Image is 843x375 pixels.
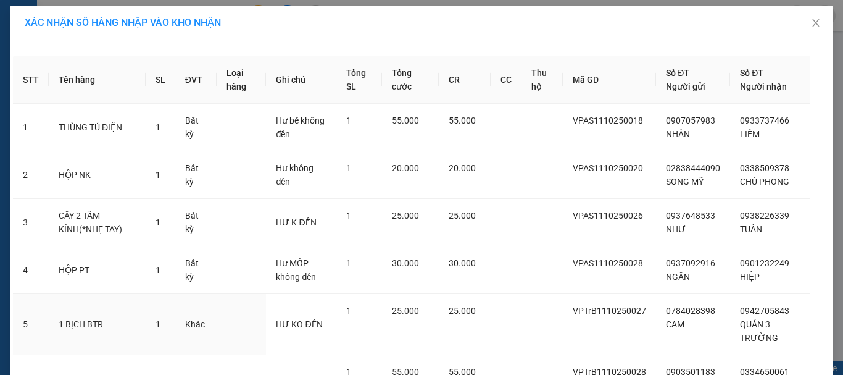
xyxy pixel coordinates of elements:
span: 02838444090 [666,163,720,173]
span: 0338509378 [740,163,789,173]
span: 1 [156,170,160,180]
th: Loại hàng [217,56,266,104]
td: Bất kỳ [175,199,217,246]
td: Bất kỳ [175,246,217,294]
span: VPAS1110250018 [573,116,643,125]
td: HỘP PT [49,246,146,294]
span: 0933737466 [740,116,789,125]
strong: ĐỒNG PHƯỚC [98,7,169,17]
span: Số ĐT [740,68,763,78]
span: SONG MỸ [666,177,704,187]
th: CR [439,56,491,104]
span: VPAS1110250026 [573,211,643,221]
span: 25.000 [392,211,419,221]
td: 4 [13,246,49,294]
span: 25.000 [449,306,476,316]
td: HỘP NK [49,151,146,199]
span: 25.000 [392,306,419,316]
span: 0937648533 [666,211,715,221]
th: Tổng cước [382,56,439,104]
span: Hư không đền [276,163,314,187]
span: 25.000 [449,211,476,221]
span: Người gửi [666,82,705,91]
span: Số ĐT [666,68,689,78]
span: VPTrB1110250027 [573,306,646,316]
span: 1 [346,306,351,316]
span: 1 [346,116,351,125]
th: ĐVT [175,56,217,104]
td: 1 [13,104,49,151]
span: Hotline: 19001152 [98,55,151,62]
span: 12:11:36 [DATE] [27,90,75,97]
span: CHÚ PHONG [740,177,789,187]
th: SL [146,56,175,104]
span: 1 [156,265,160,275]
img: logo [4,7,59,62]
td: 3 [13,199,49,246]
td: THÙNG TỦ ĐIỆN [49,104,146,151]
span: 1 [346,258,351,268]
span: CAM [666,319,684,329]
td: 2 [13,151,49,199]
span: ----------------------------------------- [33,67,151,77]
span: In ngày: [4,90,75,97]
td: 1 BỊCH BTR [49,294,146,355]
th: Ghi chú [266,56,336,104]
span: [PERSON_NAME]: [4,80,129,87]
td: Bất kỳ [175,151,217,199]
td: 5 [13,294,49,355]
span: NHÂN [666,129,690,139]
span: 20.000 [392,163,419,173]
span: 1 [156,217,160,227]
span: 0942705843 [740,306,789,316]
th: CC [491,56,521,104]
span: NGÂN [666,272,690,282]
span: VPAS1110250028 [573,258,643,268]
span: 0907057983 [666,116,715,125]
span: 0784028398 [666,306,715,316]
span: 30.000 [392,258,419,268]
span: 20.000 [449,163,476,173]
span: 55.000 [392,116,419,125]
span: 0901232249 [740,258,789,268]
button: Close [799,6,833,41]
span: 1 [156,319,160,329]
span: HIỆP [740,272,760,282]
th: Tên hàng [49,56,146,104]
td: CÂY 2 TẤM KÍNH(*NHẸ TAY) [49,199,146,246]
span: 55.000 [449,116,476,125]
span: XÁC NHẬN SỐ HÀNG NHẬP VÀO KHO NHẬN [25,17,221,28]
span: close [811,18,821,28]
span: HƯ KO ĐỀN [276,319,322,329]
th: STT [13,56,49,104]
td: Khác [175,294,217,355]
span: 1 [346,211,351,221]
span: 1 [346,163,351,173]
span: QUÁN 3 TRƯỜNG [740,319,778,343]
span: TUÂN [740,224,762,234]
span: Bến xe [GEOGRAPHIC_DATA] [98,20,166,35]
span: VPAS1110250020 [573,163,643,173]
span: 0937092916 [666,258,715,268]
th: Thu hộ [521,56,563,104]
span: Hư bể không đền [276,116,325,139]
span: VPTN1110250046 [62,78,130,88]
span: 1 [156,122,160,132]
span: LIÊM [740,129,760,139]
td: Bất kỳ [175,104,217,151]
span: 30.000 [449,258,476,268]
th: Tổng SL [336,56,382,104]
th: Mã GD [563,56,656,104]
span: HƯ K ĐỀN [276,217,316,227]
span: 01 Võ Văn Truyện, KP.1, Phường 2 [98,37,170,53]
span: Người nhận [740,82,787,91]
span: 0938226339 [740,211,789,221]
span: Hư MỐP không đền [276,258,316,282]
span: NHƯ [666,224,686,234]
